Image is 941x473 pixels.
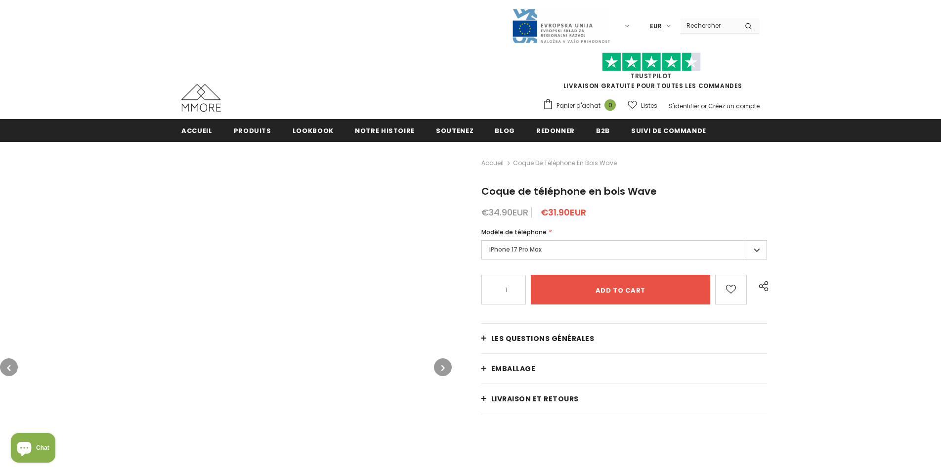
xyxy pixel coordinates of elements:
[481,240,767,259] label: iPhone 17 Pro Max
[543,98,621,113] a: Panier d'achat 0
[650,21,662,31] span: EUR
[234,119,271,141] a: Produits
[293,126,334,135] span: Lookbook
[512,8,610,44] img: Javni Razpis
[628,97,657,114] a: Listes
[181,119,213,141] a: Accueil
[596,126,610,135] span: B2B
[481,384,767,414] a: Livraison et retours
[541,206,586,218] span: €31.90EUR
[602,52,701,72] img: Faites confiance aux étoiles pilotes
[293,119,334,141] a: Lookbook
[669,102,699,110] a: S'identifier
[355,126,415,135] span: Notre histoire
[481,228,547,236] span: Modèle de téléphone
[604,99,616,111] span: 0
[631,72,672,80] a: TrustPilot
[491,334,595,344] span: Les questions générales
[641,101,657,111] span: Listes
[495,119,515,141] a: Blog
[536,119,575,141] a: Redonner
[181,84,221,112] img: Cas MMORE
[481,184,657,198] span: Coque de téléphone en bois Wave
[681,18,737,33] input: Search Site
[491,394,579,404] span: Livraison et retours
[708,102,760,110] a: Créez un compte
[701,102,707,110] span: or
[536,126,575,135] span: Redonner
[234,126,271,135] span: Produits
[481,157,504,169] a: Accueil
[631,126,706,135] span: Suivi de commande
[436,126,473,135] span: soutenez
[481,354,767,384] a: EMBALLAGE
[355,119,415,141] a: Notre histoire
[631,119,706,141] a: Suivi de commande
[436,119,473,141] a: soutenez
[596,119,610,141] a: B2B
[481,324,767,353] a: Les questions générales
[543,57,760,90] span: LIVRAISON GRATUITE POUR TOUTES LES COMMANDES
[513,157,617,169] span: Coque de téléphone en bois Wave
[8,433,58,465] inbox-online-store-chat: Shopify online store chat
[181,126,213,135] span: Accueil
[491,364,536,374] span: EMBALLAGE
[556,101,600,111] span: Panier d'achat
[495,126,515,135] span: Blog
[531,275,710,304] input: Add to cart
[481,206,528,218] span: €34.90EUR
[512,21,610,30] a: Javni Razpis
